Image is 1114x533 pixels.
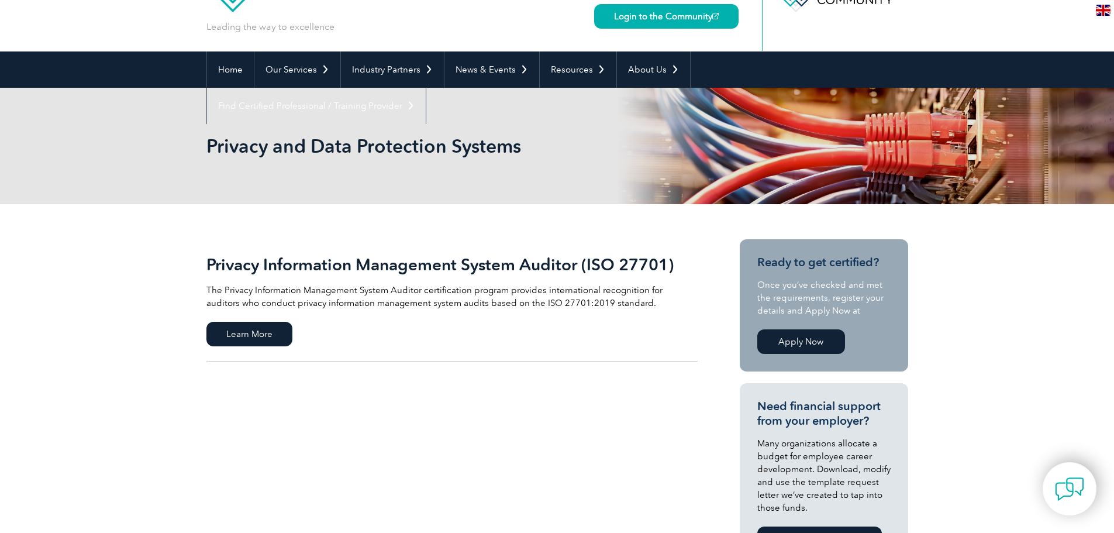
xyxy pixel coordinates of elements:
[206,20,334,33] p: Leading the way to excellence
[206,239,698,362] a: Privacy Information Management System Auditor (ISO 27701) The Privacy Information Management Syst...
[757,399,891,428] h3: Need financial support from your employer?
[444,51,539,88] a: News & Events
[757,278,891,317] p: Once you’ve checked and met the requirements, register your details and Apply Now at
[206,322,292,346] span: Learn More
[1096,5,1110,16] img: en
[206,135,656,157] h1: Privacy and Data Protection Systems
[540,51,616,88] a: Resources
[757,329,845,354] a: Apply Now
[206,284,698,310] p: The Privacy Information Management System Auditor certification program provides international re...
[206,255,698,274] h2: Privacy Information Management System Auditor (ISO 27701)
[617,51,690,88] a: About Us
[341,51,444,88] a: Industry Partners
[207,88,426,124] a: Find Certified Professional / Training Provider
[1055,474,1084,504] img: contact-chat.png
[757,437,891,514] p: Many organizations allocate a budget for employee career development. Download, modify and use th...
[207,51,254,88] a: Home
[757,255,891,270] h3: Ready to get certified?
[594,4,739,29] a: Login to the Community
[712,13,719,19] img: open_square.png
[254,51,340,88] a: Our Services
